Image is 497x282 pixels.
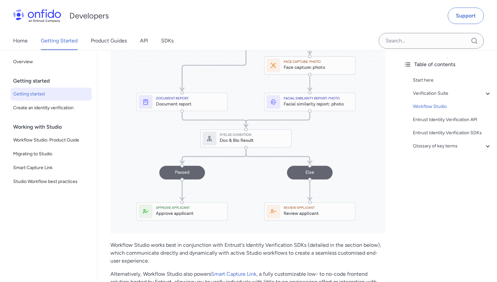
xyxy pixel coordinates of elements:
span: Workflow Studio: Product Guide [13,136,89,144]
span: Smart Capture Link [13,164,89,172]
a: Glossary of key terms [413,142,492,150]
img: Onfido Logo [13,9,61,22]
a: Getting Started [41,32,78,50]
div: Table of contents [404,61,492,68]
span: Getting started [13,90,89,98]
a: Support [448,8,484,24]
a: Start here [413,76,492,84]
div: Working with Studio [13,120,94,134]
a: SDKs [161,32,174,50]
a: Migrating to Studio [11,147,92,161]
a: Smart Capture Link [11,161,92,174]
a: Studio Workflow best practices [11,175,92,188]
a: Overview [11,55,92,68]
a: Home [13,32,28,50]
a: Getting started [11,88,92,101]
a: Entrust Identity Verification SDKs [413,129,492,137]
a: Workflow Studio: Product Guide [11,134,92,147]
h1: Developers [69,11,109,21]
a: Verification Suite [413,90,492,97]
p: Workflow Studio works best in conjunction with Entrust's Identity Verification SDKs (detailed in ... [110,241,385,265]
a: Smart Capture Link [211,271,256,277]
span: Migrating to Studio [13,150,89,158]
a: Product Guides [91,32,127,50]
input: Onfido search input field [379,33,484,49]
span: Create an identity verification [13,104,89,112]
span: Studio Workflow best practices [13,178,89,186]
div: Getting started [13,74,94,88]
span: Overview [13,58,89,66]
a: Create an identity verification [11,101,92,115]
a: Workflow Studio [413,103,492,111]
a: Entrust Identity Verification API [413,116,492,124]
a: API [140,32,148,50]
